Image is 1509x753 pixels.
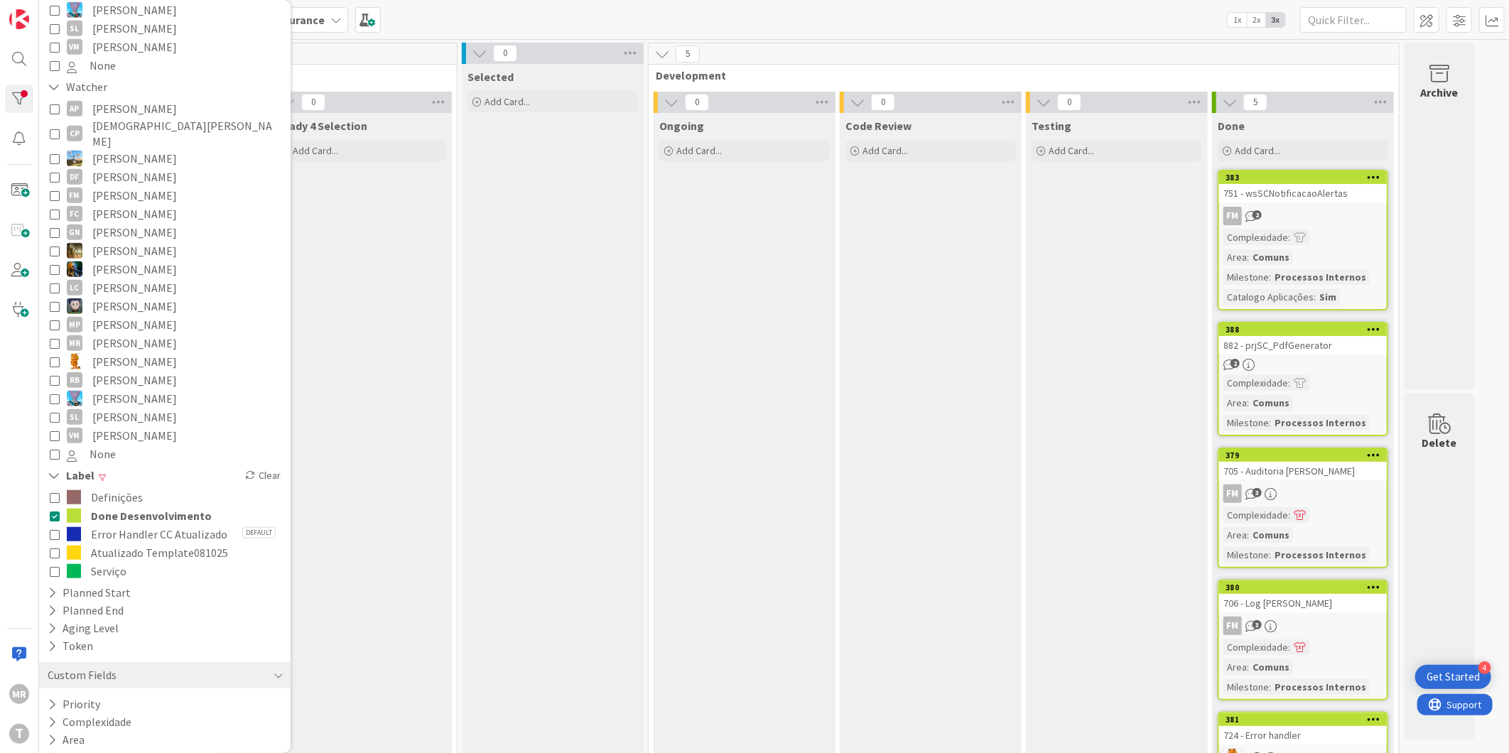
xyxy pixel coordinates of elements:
[1269,269,1271,285] span: :
[50,56,280,75] button: None
[9,684,29,704] div: MR
[67,298,82,314] img: LS
[1253,620,1262,629] span: 3
[1226,715,1387,725] div: 381
[30,2,65,19] span: Support
[1032,119,1071,133] span: Testing
[1219,449,1387,480] div: 379705 - Auditoria [PERSON_NAME]
[1223,269,1269,285] div: Milestone
[1478,661,1491,674] div: 4
[67,169,82,185] div: DF
[1223,415,1269,430] div: Milestone
[1269,547,1271,563] span: :
[1271,547,1370,563] div: Processos Internos
[50,297,280,315] button: LS [PERSON_NAME]
[1223,617,1242,635] div: FM
[1219,581,1387,612] div: 380706 - Log [PERSON_NAME]
[46,78,109,96] div: Watcher
[1288,229,1290,245] span: :
[1219,171,1387,184] div: 383
[46,619,120,637] div: Aging Level
[676,144,722,157] span: Add Card...
[1223,659,1247,675] div: Area
[1253,488,1262,497] span: 3
[1288,639,1290,655] span: :
[67,188,82,203] div: FM
[485,95,530,108] span: Add Card...
[1219,336,1387,354] div: 882 - prjSC_PdfGenerator
[1247,249,1249,265] span: :
[1427,670,1480,684] div: Get Started
[1219,484,1387,503] div: FM
[46,695,102,713] button: Priority
[301,94,325,111] span: 0
[1422,434,1457,451] div: Delete
[50,488,280,506] button: Definições
[92,315,177,334] span: [PERSON_NAME]
[50,186,280,205] button: FM [PERSON_NAME]
[276,119,367,133] span: Ready 4 Selection
[67,391,82,406] img: SF
[242,527,276,538] span: Default
[1219,462,1387,480] div: 705 - Auditoria [PERSON_NAME]
[1249,659,1293,675] div: Comuns
[91,543,228,562] span: Atualizado Template081025
[1219,449,1387,462] div: 379
[1223,249,1247,265] div: Area
[659,119,704,133] span: Ongoing
[1247,527,1249,543] span: :
[67,409,82,425] div: SL
[1269,415,1271,430] span: :
[92,223,177,242] span: [PERSON_NAME]
[1269,679,1271,695] span: :
[1223,484,1242,503] div: FM
[67,206,82,222] div: FC
[50,1,280,19] button: SF [PERSON_NAME]
[1049,144,1094,157] span: Add Card...
[67,21,82,36] div: SL
[46,731,86,749] button: Area
[91,562,126,580] span: Serviço
[92,38,177,56] span: [PERSON_NAME]
[50,371,280,389] button: RB [PERSON_NAME]
[50,205,280,223] button: FC [PERSON_NAME]
[50,38,280,56] button: VM [PERSON_NAME]
[92,408,177,426] span: [PERSON_NAME]
[50,334,280,352] button: MR [PERSON_NAME]
[50,445,280,463] button: None
[92,334,177,352] span: [PERSON_NAME]
[1219,323,1387,336] div: 388
[1223,527,1247,543] div: Area
[242,467,283,484] div: Clear
[92,149,177,168] span: [PERSON_NAME]
[862,144,908,157] span: Add Card...
[50,242,280,260] button: JC [PERSON_NAME]
[1316,289,1340,305] div: Sim
[845,119,912,133] span: Code Review
[1247,13,1266,27] span: 2x
[50,389,280,408] button: SF [PERSON_NAME]
[50,408,280,426] button: SL [PERSON_NAME]
[293,144,338,157] span: Add Card...
[676,45,700,63] span: 5
[67,126,82,141] div: CP
[467,70,514,84] span: Selected
[50,506,280,525] button: Done Desenvolvimento
[1231,359,1240,368] span: 2
[50,543,280,562] button: Atualizado Template081025
[67,428,82,443] div: VM
[1223,507,1288,523] div: Complexidade
[46,666,118,684] div: Custom Fields
[50,278,280,297] button: LC [PERSON_NAME]
[67,39,82,55] div: VM
[1219,713,1387,744] div: 381724 - Error handler
[50,223,280,242] button: GN [PERSON_NAME]
[92,118,280,149] span: [DEMOGRAPHIC_DATA][PERSON_NAME]
[1228,13,1247,27] span: 1x
[50,525,280,543] button: Error Handler CC AtualizadoDefault
[1421,84,1459,101] div: Archive
[1219,207,1387,225] div: FM
[1223,375,1288,391] div: Complexidade
[1223,289,1314,305] div: Catalogo Aplicações
[46,584,132,602] div: Planned Start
